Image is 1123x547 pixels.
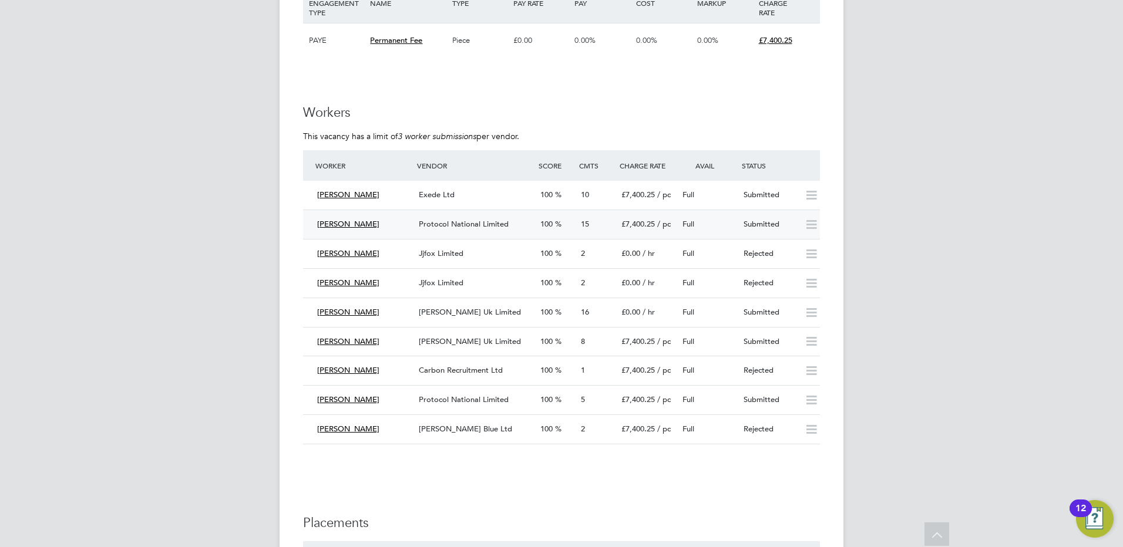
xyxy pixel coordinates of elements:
span: / pc [657,394,671,404]
div: Charge Rate [617,155,678,176]
span: 100 [540,336,553,346]
span: 16 [581,307,589,317]
div: Rejected [739,361,800,380]
span: 100 [540,394,553,404]
div: Submitted [739,332,800,352]
div: Submitted [739,185,800,205]
h3: Workers [303,104,820,121]
h3: Placements [303,515,820,532]
span: £7,400.25 [621,424,655,434]
span: £0.00 [621,307,640,317]
div: Piece [449,23,510,58]
span: / pc [657,336,671,346]
div: Vendor [414,155,536,176]
span: Exede Ltd [419,190,455,200]
span: [PERSON_NAME] [317,219,379,229]
span: £7,400.25 [621,190,655,200]
span: 100 [540,190,553,200]
span: Full [682,190,694,200]
span: 10 [581,190,589,200]
p: This vacancy has a limit of per vendor. [303,131,820,141]
div: Rejected [739,273,800,293]
span: Jjfox Limited [419,278,463,288]
div: Submitted [739,390,800,410]
span: £7,400.25 [621,365,655,375]
span: Carbon Recruitment Ltd [419,365,503,375]
div: Status [739,155,820,176]
span: Full [682,248,694,258]
div: £0.00 [510,23,571,58]
span: £0.00 [621,248,640,258]
span: 2 [581,248,585,258]
em: 3 worker submissions [398,131,476,141]
span: / pc [657,424,671,434]
div: Score [536,155,576,176]
span: 5 [581,394,585,404]
span: 1 [581,365,585,375]
div: Submitted [739,215,800,234]
div: Cmts [576,155,617,176]
span: [PERSON_NAME] Uk Limited [419,336,521,346]
span: 100 [540,248,553,258]
span: Full [682,336,694,346]
div: Worker [312,155,414,176]
span: £7,400.25 [621,219,655,229]
span: [PERSON_NAME] Blue Ltd [419,424,512,434]
span: Permanent Fee [370,35,422,45]
span: Full [682,394,694,404]
div: Avail [678,155,739,176]
div: PAYE [306,23,367,58]
div: 12 [1075,508,1086,524]
span: [PERSON_NAME] [317,248,379,258]
span: [PERSON_NAME] [317,307,379,317]
span: £7,400.25 [621,336,655,346]
span: Protocol National Limited [419,219,509,229]
span: / hr [643,307,655,317]
span: £7,400.25 [621,394,655,404]
span: 2 [581,278,585,288]
span: [PERSON_NAME] Uk Limited [419,307,521,317]
span: 15 [581,219,589,229]
span: £7,400.25 [759,35,792,45]
span: 100 [540,278,553,288]
span: [PERSON_NAME] [317,190,379,200]
span: 0.00% [697,35,718,45]
div: Rejected [739,244,800,264]
div: Submitted [739,303,800,322]
span: [PERSON_NAME] [317,365,379,375]
span: 100 [540,365,553,375]
span: Jjfox Limited [419,248,463,258]
span: 8 [581,336,585,346]
span: / pc [657,365,671,375]
span: 0.00% [574,35,596,45]
span: / hr [643,278,655,288]
span: [PERSON_NAME] [317,336,379,346]
span: 0.00% [636,35,657,45]
span: Protocol National Limited [419,394,509,404]
span: [PERSON_NAME] [317,424,379,434]
span: 2 [581,424,585,434]
span: / hr [643,248,655,258]
span: Full [682,219,694,229]
span: / pc [657,190,671,200]
span: 100 [540,307,553,317]
div: Rejected [739,420,800,439]
span: [PERSON_NAME] [317,278,379,288]
span: Full [682,307,694,317]
span: 100 [540,219,553,229]
span: £0.00 [621,278,640,288]
span: Full [682,365,694,375]
span: 100 [540,424,553,434]
span: [PERSON_NAME] [317,394,379,404]
span: Full [682,278,694,288]
button: Open Resource Center, 12 new notifications [1076,500,1114,538]
span: Full [682,424,694,434]
span: / pc [657,219,671,229]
